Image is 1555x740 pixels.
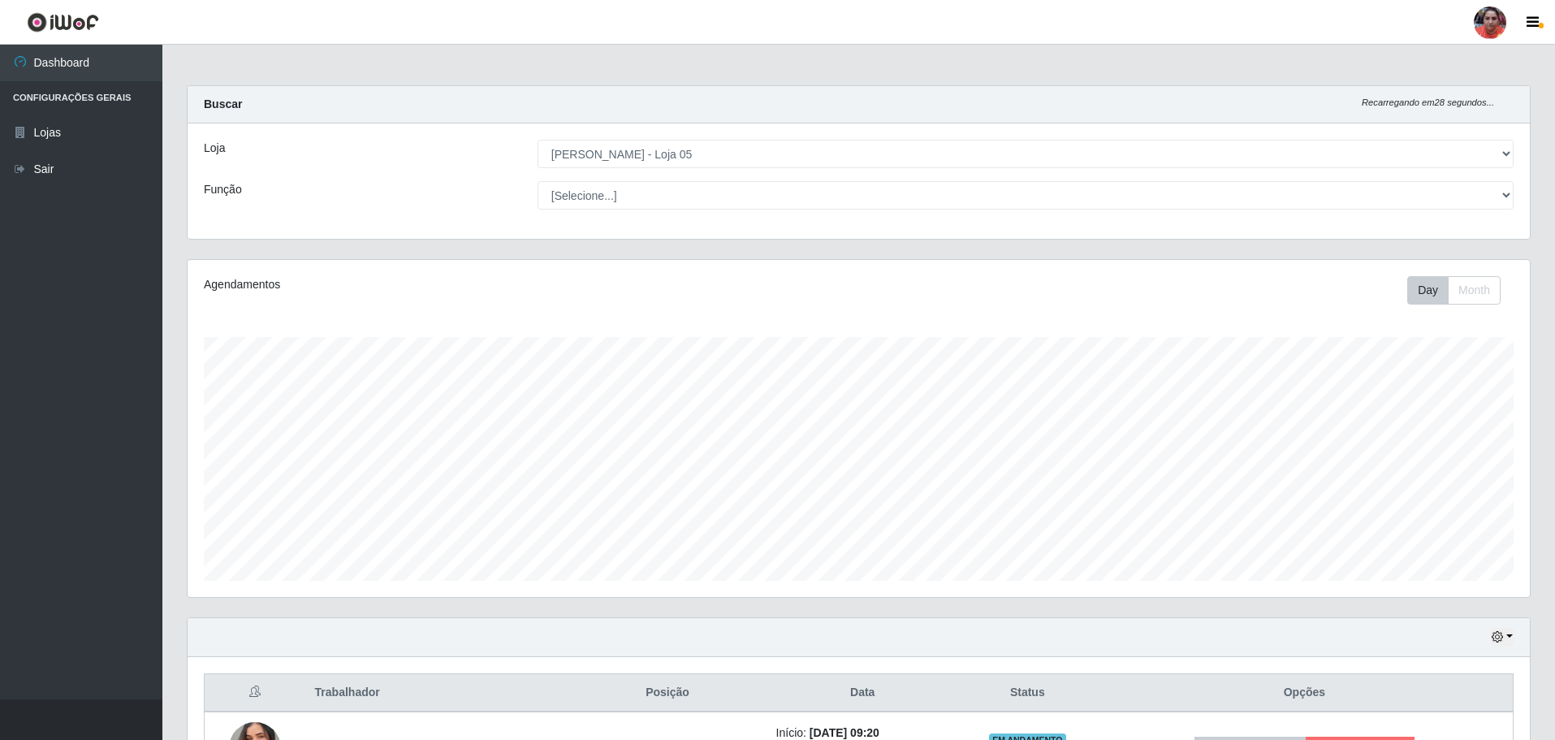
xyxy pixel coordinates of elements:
[569,674,767,712] th: Posição
[204,97,242,110] strong: Buscar
[1362,97,1494,107] i: Recarregando em 28 segundos...
[305,674,569,712] th: Trabalhador
[959,674,1096,712] th: Status
[810,726,879,739] time: [DATE] 09:20
[767,674,959,712] th: Data
[1407,276,1514,305] div: Toolbar with button groups
[1096,674,1514,712] th: Opções
[1407,276,1449,305] button: Day
[204,140,225,157] label: Loja
[1448,276,1501,305] button: Month
[204,181,242,198] label: Função
[1407,276,1501,305] div: First group
[27,12,99,32] img: CoreUI Logo
[204,276,736,293] div: Agendamentos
